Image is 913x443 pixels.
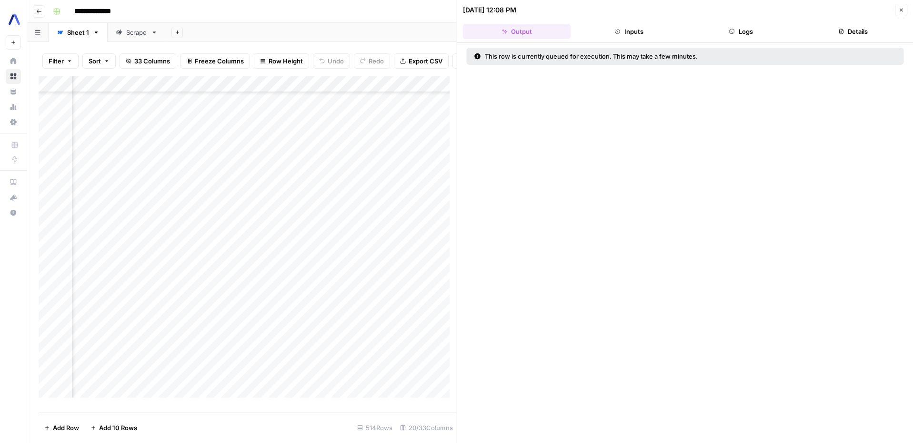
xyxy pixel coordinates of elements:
[195,56,244,66] span: Freeze Columns
[6,175,21,190] a: AirOps Academy
[6,8,21,31] button: Workspace: Assembly AI
[575,24,683,39] button: Inputs
[6,114,21,130] a: Settings
[463,24,571,39] button: Output
[354,53,390,69] button: Redo
[6,205,21,220] button: Help + Support
[6,69,21,84] a: Browse
[799,24,907,39] button: Details
[463,5,516,15] div: [DATE] 12:08 PM
[254,53,309,69] button: Row Height
[53,423,79,433] span: Add Row
[353,420,396,435] div: 514 Rows
[126,28,147,37] div: Scrape
[6,84,21,99] a: Your Data
[108,23,166,42] a: Scrape
[313,53,350,69] button: Undo
[180,53,250,69] button: Freeze Columns
[6,190,21,205] button: What's new?
[99,423,137,433] span: Add 10 Rows
[474,52,797,61] div: This row is currently queued for execution. This may take a few minutes.
[687,24,795,39] button: Logs
[134,56,170,66] span: 33 Columns
[328,56,344,66] span: Undo
[39,420,85,435] button: Add Row
[85,420,143,435] button: Add 10 Rows
[49,23,108,42] a: Sheet 1
[6,53,21,69] a: Home
[409,56,442,66] span: Export CSV
[89,56,101,66] span: Sort
[394,53,449,69] button: Export CSV
[42,53,79,69] button: Filter
[6,99,21,114] a: Usage
[269,56,303,66] span: Row Height
[67,28,89,37] div: Sheet 1
[6,11,23,28] img: Assembly AI Logo
[6,190,20,205] div: What's new?
[49,56,64,66] span: Filter
[369,56,384,66] span: Redo
[396,420,457,435] div: 20/33 Columns
[120,53,176,69] button: 33 Columns
[82,53,116,69] button: Sort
